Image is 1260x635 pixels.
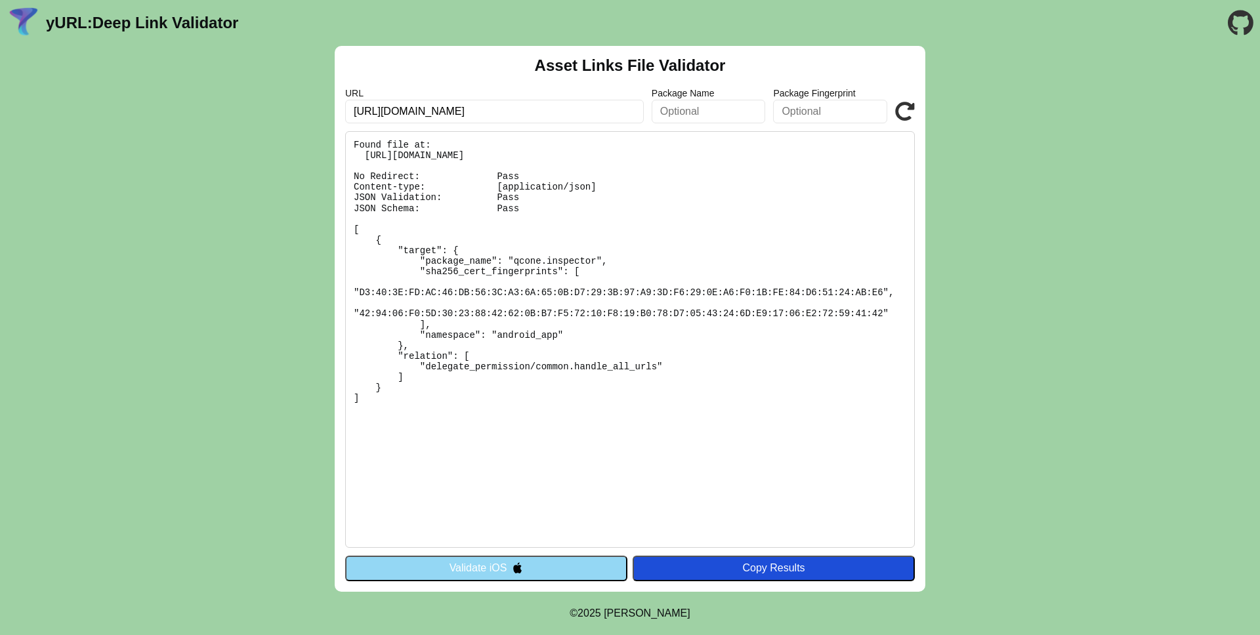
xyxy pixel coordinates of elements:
[345,100,644,123] input: Required
[773,88,887,98] label: Package Fingerprint
[773,100,887,123] input: Optional
[535,56,726,75] h2: Asset Links File Validator
[639,562,908,574] div: Copy Results
[652,100,766,123] input: Optional
[577,607,601,619] span: 2025
[570,592,690,635] footer: ©
[7,6,41,40] img: yURL Logo
[604,607,690,619] a: Michael Ibragimchayev's Personal Site
[652,88,766,98] label: Package Name
[345,131,915,548] pre: Found file at: [URL][DOMAIN_NAME] No Redirect: Pass Content-type: [application/json] JSON Validat...
[345,88,644,98] label: URL
[633,556,915,581] button: Copy Results
[46,14,238,32] a: yURL:Deep Link Validator
[345,556,627,581] button: Validate iOS
[512,562,523,573] img: appleIcon.svg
